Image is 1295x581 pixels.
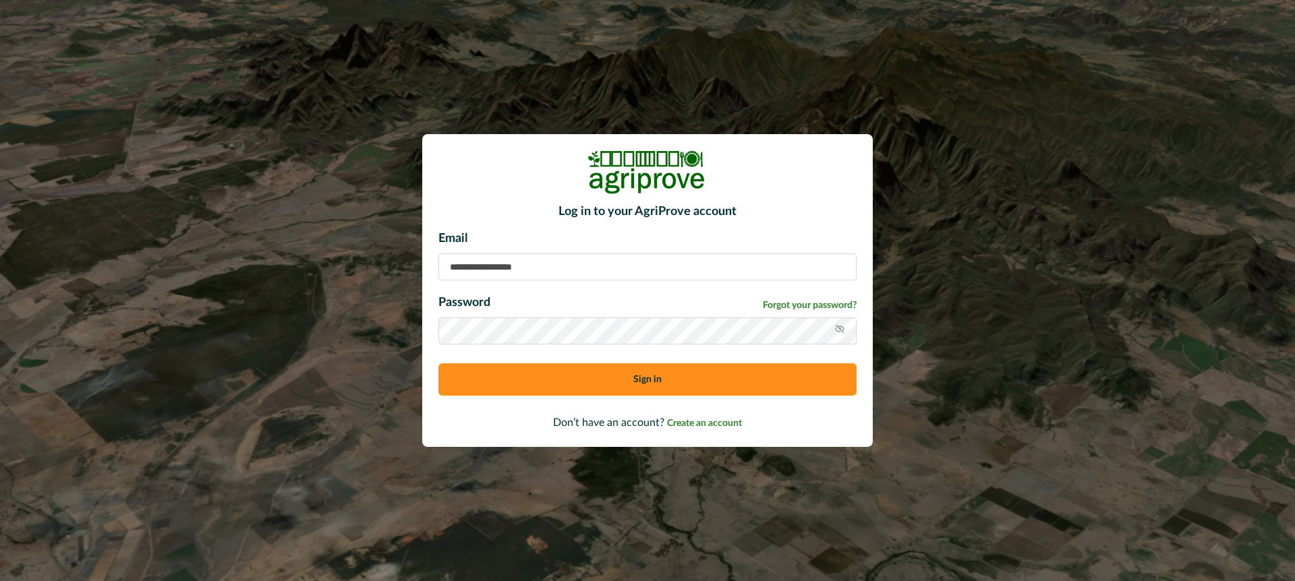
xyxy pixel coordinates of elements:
[438,230,857,248] p: Email
[438,205,857,220] h2: Log in to your AgriProve account
[587,150,708,194] img: Logo Image
[438,294,490,312] p: Password
[667,417,742,428] a: Create an account
[667,419,742,428] span: Create an account
[438,415,857,431] p: Don’t have an account?
[438,363,857,396] button: Sign in
[763,299,857,313] a: Forgot your password?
